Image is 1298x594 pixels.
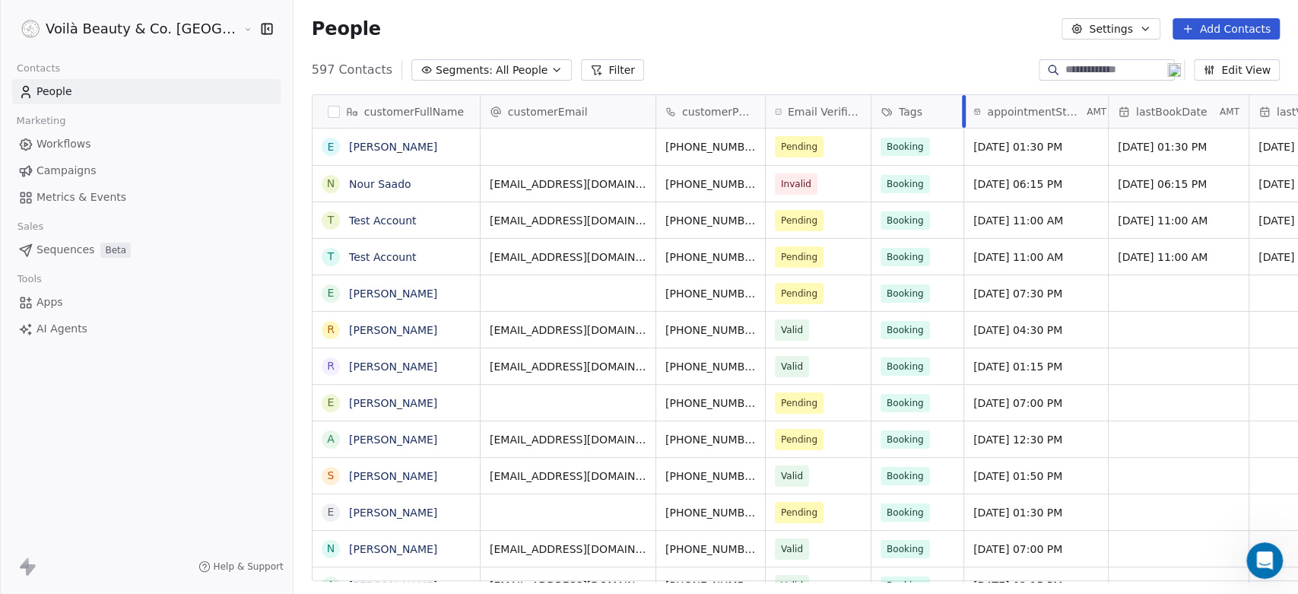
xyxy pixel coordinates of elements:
[490,432,646,447] span: [EMAIL_ADDRESS][DOMAIN_NAME]
[490,469,646,484] span: [EMAIL_ADDRESS][DOMAIN_NAME]
[665,395,756,411] span: [PHONE_NUMBER]
[118,223,280,238] div: Except if you have rectified it?
[349,178,411,190] a: Nour Saado
[36,242,94,258] span: Sequences
[973,213,1099,228] span: [DATE] 11:00 AM
[665,432,756,447] span: [PHONE_NUMBER]
[973,286,1099,301] span: [DATE] 07:30 PM
[313,129,481,582] div: grid
[1167,63,1181,77] img: 19.png
[973,395,1099,411] span: [DATE] 07:00 PM
[36,189,126,205] span: Metrics & Events
[781,249,817,265] span: Pending
[881,430,930,449] span: Booking
[349,361,437,373] a: [PERSON_NAME]
[1118,139,1239,154] span: [DATE] 01:30 PM
[881,394,930,412] span: Booking
[665,469,756,484] span: [PHONE_NUMBER]
[12,237,281,262] a: SequencesBeta
[490,213,646,228] span: [EMAIL_ADDRESS][DOMAIN_NAME]
[349,287,437,300] a: [PERSON_NAME]
[871,95,963,128] div: Tags
[327,285,334,301] div: E
[881,284,930,303] span: Booking
[665,578,756,593] span: [PHONE_NUMBER]
[12,132,281,157] a: Workflows
[327,322,335,338] div: R
[327,468,334,484] div: S
[881,321,930,339] span: Booking
[665,542,756,557] span: [PHONE_NUMBER]
[326,541,334,557] div: N
[881,357,930,376] span: Booking
[781,469,803,484] span: Valid
[46,19,240,39] span: Voilà Beauty & Co. [GEOGRAPHIC_DATA]
[349,397,437,409] a: [PERSON_NAME]
[349,324,437,336] a: [PERSON_NAME]
[48,478,60,490] button: Emoji picker
[1118,176,1239,192] span: [DATE] 06:15 PM
[881,138,930,156] span: Booking
[973,505,1099,520] span: [DATE] 01:30 PM
[881,211,930,230] span: Booking
[198,561,284,573] a: Help & Support
[781,322,803,338] span: Valid
[327,212,334,228] div: T
[581,59,644,81] button: Filter
[12,134,292,213] div: Manny says…
[665,322,756,338] span: [PHONE_NUMBER]
[75,248,292,281] div: I have tried again and still the same
[24,389,237,419] div: What "sender" name would you like to add ? I will add it and save the email.
[67,292,280,337] div: If you turn on the workflow, it will show an error stating that you need to add the email “sender.”
[1087,106,1106,118] span: AMT
[12,316,281,341] a: AI Agents
[665,176,756,192] span: [PHONE_NUMBER]
[973,578,1099,593] span: [DATE] 02:15 PM
[12,79,281,104] a: People
[238,6,267,35] button: Home
[327,139,334,155] div: E
[43,8,68,33] img: Profile image for Mrinal
[12,158,281,183] a: Campaigns
[12,214,292,249] div: Manny says…
[781,432,817,447] span: Pending
[781,213,817,228] span: Pending
[1118,213,1239,228] span: [DATE] 11:00 AM
[67,143,280,202] div: Hi, [PERSON_NAME]. That’s a bug. Even if I add a sender, once I close and save the email, it dele...
[36,321,87,337] span: AI Agents
[11,268,48,291] span: Tools
[490,176,646,192] span: [EMAIL_ADDRESS][DOMAIN_NAME]
[1118,249,1239,265] span: [DATE] 11:00 AM
[881,248,930,266] span: Booking
[18,16,232,42] button: Voilà Beauty & Co. [GEOGRAPHIC_DATA]
[973,542,1099,557] span: [DATE] 07:00 PM
[665,139,756,154] span: [PHONE_NUMBER]
[973,176,1099,192] span: [DATE] 06:15 PM
[72,478,84,490] button: Gif picker
[12,248,292,283] div: Manny says…
[327,249,334,265] div: T
[665,213,756,228] span: [PHONE_NUMBER]
[781,505,817,520] span: Pending
[11,215,50,238] span: Sales
[973,469,1099,484] span: [DATE] 01:50 PM
[312,17,381,40] span: People
[349,214,417,227] a: Test Account
[881,175,930,193] span: Booking
[100,243,131,258] span: Beta
[490,578,646,593] span: [EMAIL_ADDRESS][DOMAIN_NAME]
[24,432,153,441] div: [PERSON_NAME] • 34m ago
[490,542,646,557] span: [EMAIL_ADDRESS][DOMAIN_NAME]
[987,104,1084,119] span: appointmentStartDateTime
[97,478,109,490] button: Start recording
[13,446,291,472] textarea: Message…
[12,358,292,456] div: Mrinal says…
[327,358,335,374] div: R
[973,139,1099,154] span: [DATE] 01:30 PM
[364,104,464,119] span: customerFullName
[899,104,922,119] span: Tags
[781,359,803,374] span: Valid
[261,472,285,496] button: Send a message…
[55,134,292,211] div: Hi, [PERSON_NAME]. That’s a bug. Even if I add a sender, once I close and save the email, it dele...
[327,431,335,447] div: A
